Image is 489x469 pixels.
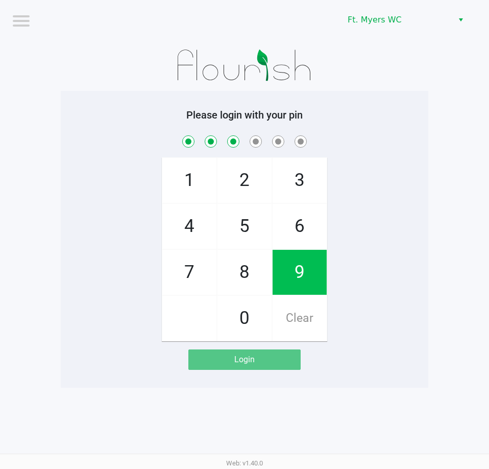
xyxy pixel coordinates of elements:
span: 5 [217,204,272,249]
span: Web: v1.40.0 [226,459,263,467]
span: 6 [273,204,327,249]
span: 2 [217,158,272,203]
span: Ft. Myers WC [348,14,447,26]
span: 3 [273,158,327,203]
h5: Please login with your pin [68,109,421,121]
span: 8 [217,250,272,295]
span: 1 [162,158,216,203]
span: 0 [217,296,272,341]
span: 9 [273,250,327,295]
span: 7 [162,250,216,295]
span: 4 [162,204,216,249]
button: Select [453,11,468,29]
span: Clear [273,296,327,341]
